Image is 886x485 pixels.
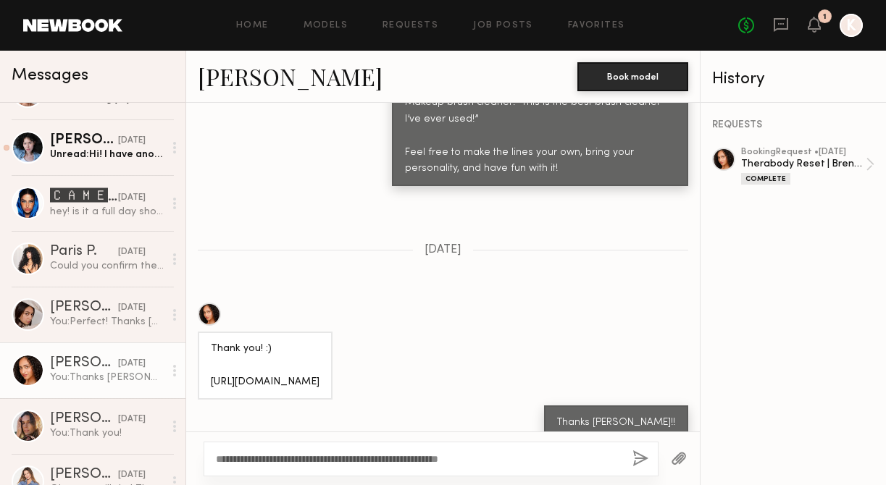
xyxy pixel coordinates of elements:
div: REQUESTS [712,120,874,130]
span: Messages [12,67,88,84]
a: Favorites [568,21,625,30]
div: Thanks [PERSON_NAME]!! [557,415,675,431]
div: Unread: Hi! I have another possible job lined up for [DATE] so wanted to see if you still want me... [50,148,164,161]
div: [DATE] [118,134,146,148]
div: [DATE] [118,301,146,315]
button: Book model [577,62,688,91]
a: [PERSON_NAME] [198,61,383,92]
span: [DATE] [425,244,461,256]
div: [PERSON_NAME] [50,300,118,315]
div: [PERSON_NAME] [50,468,118,482]
div: You: Thanks [PERSON_NAME]!! [50,371,164,384]
div: [DATE] [118,357,146,371]
div: [PERSON_NAME] [50,133,118,148]
div: Could you confirm the brands website or Instagram with me? I can’t seem to find it online! [50,259,164,273]
div: [DATE] [118,191,146,205]
a: Book model [577,69,688,82]
a: Job Posts [473,21,533,30]
div: [PERSON_NAME] [50,412,118,426]
a: Models [304,21,348,30]
div: hey! is it a full day shoot and what’s the rate?! [50,205,164,219]
div: Therabody Reset | Brentwood [741,157,866,171]
a: K [840,14,863,37]
div: You: Thank you! [50,426,164,440]
div: [DATE] [118,468,146,482]
div: 1 [823,13,827,21]
div: [DATE] [118,413,146,426]
div: 🅲🅰🅼🅴🆁🅾🅽 🆂. [50,187,118,205]
div: Paris P. [50,245,118,259]
a: Requests [383,21,438,30]
div: History [712,71,874,88]
div: Complete [741,173,790,185]
div: [DATE] [118,245,146,259]
div: Thank you! :) [URL][DOMAIN_NAME] [211,341,319,391]
a: bookingRequest •[DATE]Therabody Reset | BrentwoodComplete [741,148,874,185]
a: Home [236,21,269,30]
div: [PERSON_NAME] [50,356,118,371]
div: booking Request • [DATE] [741,148,866,157]
div: You: Perfect! Thanks [PERSON_NAME], have a lovely day! [50,315,164,329]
